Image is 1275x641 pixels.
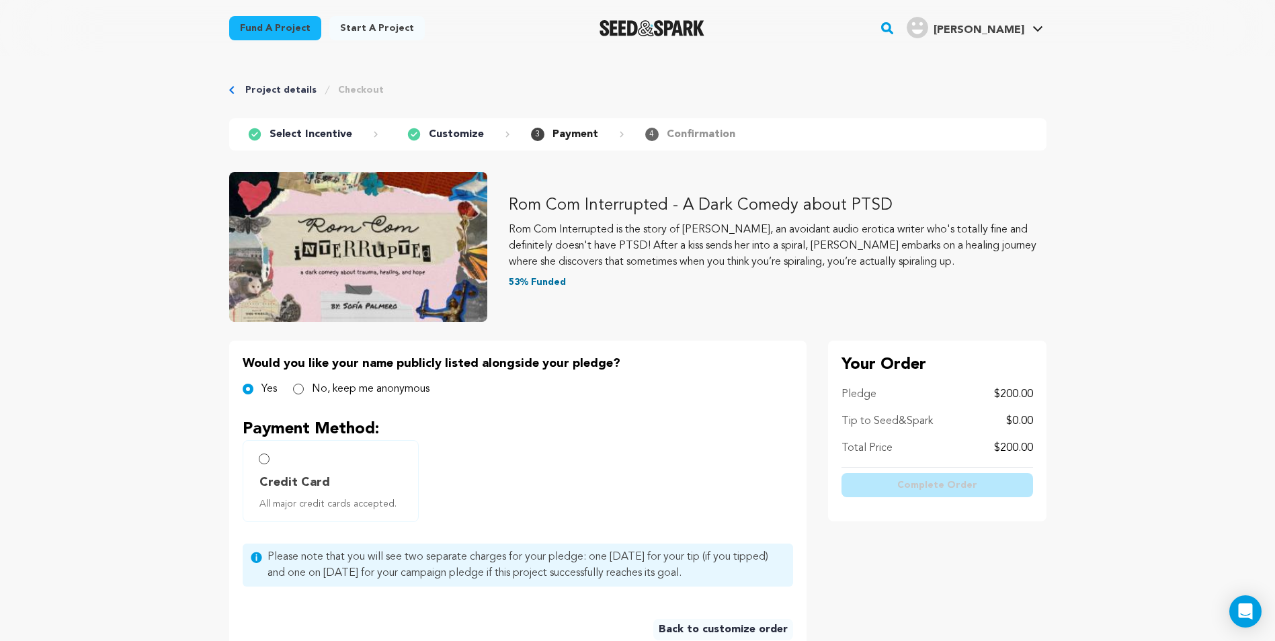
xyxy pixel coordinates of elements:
div: Open Intercom Messenger [1229,595,1262,628]
a: Project details [245,83,317,97]
span: All major credit cards accepted. [259,497,407,511]
img: user.png [907,17,928,38]
p: Payment Method: [243,419,793,440]
span: [PERSON_NAME] [934,25,1024,36]
p: $200.00 [994,386,1033,402]
a: Seed&Spark Homepage [600,20,705,36]
p: Payment [552,126,598,142]
label: No, keep me anonymous [312,381,429,397]
span: 4 [645,128,659,141]
p: Total Price [841,440,893,456]
p: Select Incentive [270,126,352,142]
a: Fund a project [229,16,321,40]
p: Pledge [841,386,876,402]
div: Jeffrey Allen R.'s Profile [907,17,1024,38]
span: Credit Card [259,473,330,492]
p: Would you like your name publicly listed alongside your pledge? [243,354,793,373]
p: Confirmation [667,126,735,142]
p: 53% Funded [509,275,1046,289]
div: Breadcrumb [229,83,1046,97]
label: Yes [261,381,277,397]
span: Jeffrey Allen R.'s Profile [904,14,1046,42]
a: Back to customize order [653,619,793,640]
img: Seed&Spark Logo Dark Mode [600,20,705,36]
p: Your Order [841,354,1033,376]
p: Rom Com Interrupted is the story of [PERSON_NAME], an avoidant audio erotica writer who's totally... [509,222,1046,270]
button: Complete Order [841,473,1033,497]
p: $0.00 [1006,413,1033,429]
a: Start a project [329,16,425,40]
p: Customize [429,126,484,142]
a: Checkout [338,83,384,97]
span: Please note that you will see two separate charges for your pledge: one [DATE] for your tip (if y... [268,549,785,581]
a: Jeffrey Allen R.'s Profile [904,14,1046,38]
span: Complete Order [897,478,977,492]
img: Rom Com Interrupted - A Dark Comedy about PTSD image [229,172,487,322]
p: Tip to Seed&Spark [841,413,933,429]
p: Rom Com Interrupted - A Dark Comedy about PTSD [509,195,1046,216]
p: $200.00 [994,440,1033,456]
span: 3 [531,128,544,141]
